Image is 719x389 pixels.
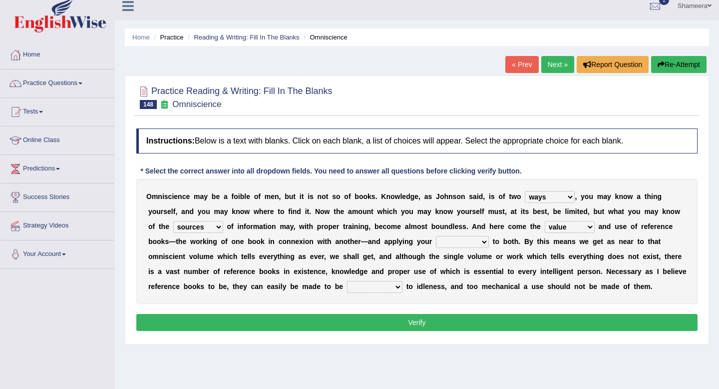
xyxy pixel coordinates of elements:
[0,69,114,94] a: Practice Questions
[655,207,659,215] b: y
[132,33,150,41] a: Home
[354,222,359,230] b: n
[405,222,409,230] b: a
[328,222,333,230] b: p
[186,192,190,200] b: e
[505,56,538,73] a: « Prev
[321,222,324,230] b: r
[425,222,427,230] b: t
[308,192,310,200] b: i
[224,192,228,200] b: a
[581,192,585,200] b: y
[307,207,310,215] b: t
[136,128,698,153] h4: Below is a text with blanks. Click on each blank, a list of choices will appear. Select the appro...
[477,192,479,200] b: i
[465,207,469,215] b: u
[167,207,171,215] b: e
[511,192,517,200] b: w
[427,207,431,215] b: y
[156,207,161,215] b: u
[161,222,166,230] b: h
[453,192,457,200] b: s
[651,192,653,200] b: i
[533,207,537,215] b: b
[161,207,163,215] b: r
[185,207,190,215] b: n
[224,207,228,215] b: y
[565,207,567,215] b: l
[461,192,465,200] b: n
[254,207,259,215] b: w
[509,192,511,200] b: t
[336,192,341,200] b: o
[553,207,557,215] b: b
[279,192,281,200] b: ,
[175,207,177,215] b: ,
[0,240,114,265] a: Your Account
[278,207,280,215] b: t
[431,222,436,230] b: b
[589,192,593,200] b: u
[469,192,473,200] b: s
[332,192,336,200] b: s
[628,192,633,200] b: w
[324,222,329,230] b: o
[146,136,195,145] b: Instructions:
[198,207,202,215] b: y
[305,207,307,215] b: i
[444,222,448,230] b: n
[148,207,152,215] b: y
[666,207,671,215] b: n
[608,207,614,215] b: w
[0,98,114,123] a: Tests
[479,192,483,200] b: d
[348,222,352,230] b: a
[263,207,267,215] b: e
[293,207,297,215] b: n
[297,207,301,215] b: d
[366,207,371,215] b: n
[236,207,240,215] b: n
[289,192,294,200] b: u
[418,192,420,200] b: ,
[364,222,369,230] b: g
[390,192,395,200] b: o
[216,192,220,200] b: e
[575,192,577,200] b: ,
[299,222,305,230] b: w
[375,192,377,200] b: .
[569,207,575,215] b: m
[206,207,210,215] b: u
[240,207,245,215] b: o
[343,222,346,230] b: t
[326,192,329,200] b: t
[597,192,603,200] b: m
[387,207,389,215] b: i
[238,222,240,230] b: i
[541,56,574,73] a: Next »
[136,84,333,109] h2: Practice Reading & Writing: Fill In The Blanks
[585,192,589,200] b: o
[352,207,358,215] b: m
[598,207,602,215] b: u
[409,207,413,215] b: u
[355,192,359,200] b: b
[259,222,263,230] b: a
[377,207,382,215] b: w
[476,207,480,215] b: e
[443,207,448,215] b: o
[480,207,482,215] b: l
[379,222,383,230] b: e
[359,192,363,200] b: o
[393,207,397,215] b: h
[402,192,406,200] b: e
[182,192,186,200] b: c
[333,222,337,230] b: e
[494,207,499,215] b: u
[414,192,418,200] b: e
[159,100,170,109] small: Exam occurring question
[362,207,367,215] b: u
[647,192,651,200] b: h
[400,192,402,200] b: l
[164,192,168,200] b: s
